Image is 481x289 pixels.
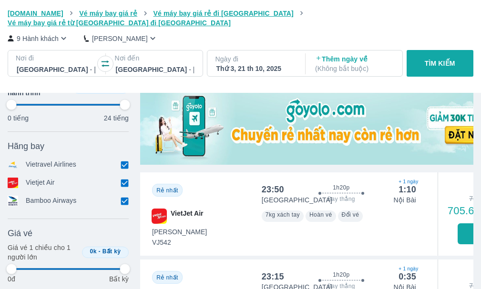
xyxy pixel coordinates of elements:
[102,248,121,255] span: Bất kỳ
[333,184,349,191] span: 1h20p
[84,33,158,43] button: [PERSON_NAME]
[407,50,473,77] button: TÌM KIẾM
[393,195,416,205] p: Nội Bài
[26,196,76,206] p: Bamboo Airways
[342,211,359,218] span: Đổi vé
[99,248,101,255] span: -
[26,159,76,170] p: Vietravel Airlines
[79,10,137,17] span: Vé máy bay giá rẻ
[399,178,416,186] span: + 1 ngày
[399,184,416,195] div: 1:10
[8,274,15,284] p: 0đ
[8,10,63,17] span: [DOMAIN_NAME]
[115,53,195,63] p: Nơi đến
[266,211,300,218] span: 7kg xách tay
[8,243,78,262] p: Giá vé 1 chiều cho 1 người lớn
[17,34,59,43] p: 9 Hành khách
[399,271,416,282] div: 0:35
[90,248,97,255] span: 0k
[156,274,178,281] span: Rẻ nhất
[262,195,332,205] p: [GEOGRAPHIC_DATA]
[16,53,96,63] p: Nơi đi
[8,140,44,152] span: Hãng bay
[262,271,284,282] div: 23:15
[216,64,295,73] div: Thứ 3, 21 th 10, 2025
[333,271,349,279] span: 1h20p
[156,187,178,194] span: Rẻ nhất
[152,209,167,224] img: VJ
[8,228,32,239] span: Giá vé
[104,113,129,123] p: 24 tiếng
[152,227,207,237] span: [PERSON_NAME]
[8,19,231,27] span: Vé máy bay giá rẻ từ [GEOGRAPHIC_DATA] đi [GEOGRAPHIC_DATA]
[309,211,332,218] span: Hoàn vé
[26,178,55,188] p: Vietjet Air
[171,209,203,224] span: VietJet Air
[154,10,294,17] span: Vé máy bay giá rẻ đi [GEOGRAPHIC_DATA]
[152,238,207,247] span: VJ542
[8,9,473,28] nav: breadcrumb
[109,274,129,284] p: Bất kỳ
[8,113,29,123] p: 0 tiếng
[425,59,455,68] p: TÌM KIẾM
[92,34,148,43] p: [PERSON_NAME]
[215,54,296,64] p: Ngày đi
[315,64,394,73] p: ( Không bắt buộc )
[262,184,284,195] div: 23:50
[315,54,394,73] p: Thêm ngày về
[399,265,416,273] span: + 1 ngày
[8,33,69,43] button: 9 Hành khách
